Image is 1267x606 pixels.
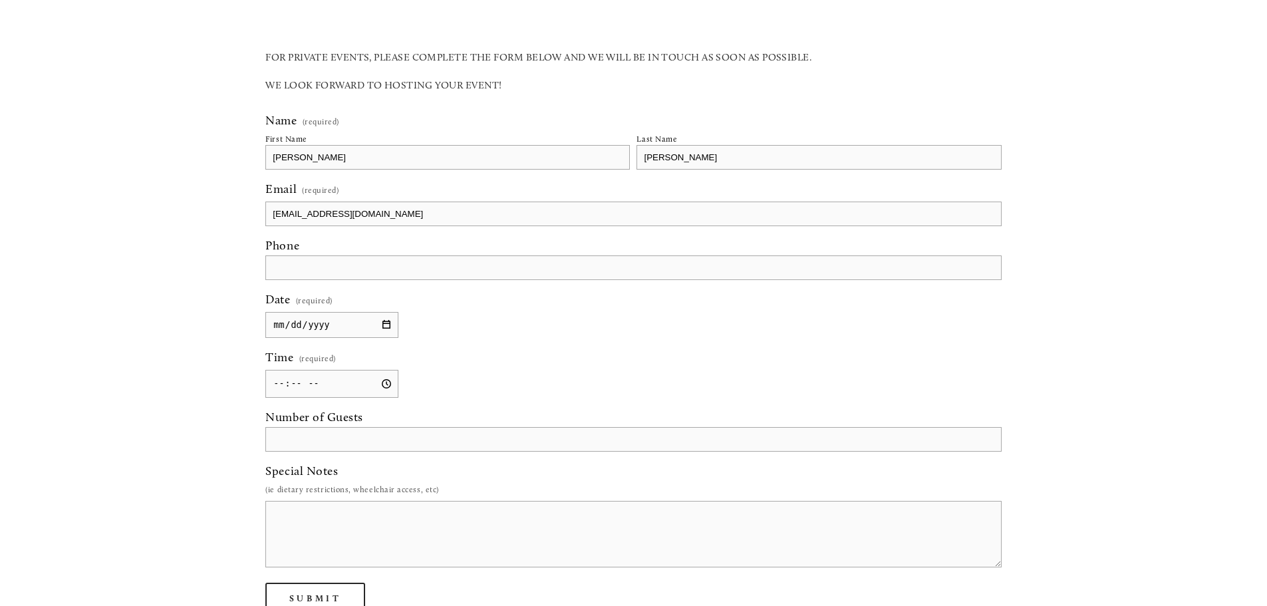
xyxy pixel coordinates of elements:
[265,182,297,196] span: Email
[265,410,363,424] span: Number of Guests
[296,292,333,309] span: (required)
[302,182,339,199] span: (required)
[636,134,677,144] div: Last Name
[299,350,336,367] span: (required)
[265,350,293,365] span: Time
[303,118,339,126] span: (required)
[265,292,290,307] span: Date
[265,481,1001,498] p: (ie dietary restrictions, wheelchair access, etc)
[265,134,307,144] div: First Name
[265,464,338,478] span: Special Notes
[265,113,297,128] span: Name
[265,238,299,253] span: Phone
[289,593,342,603] span: Submit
